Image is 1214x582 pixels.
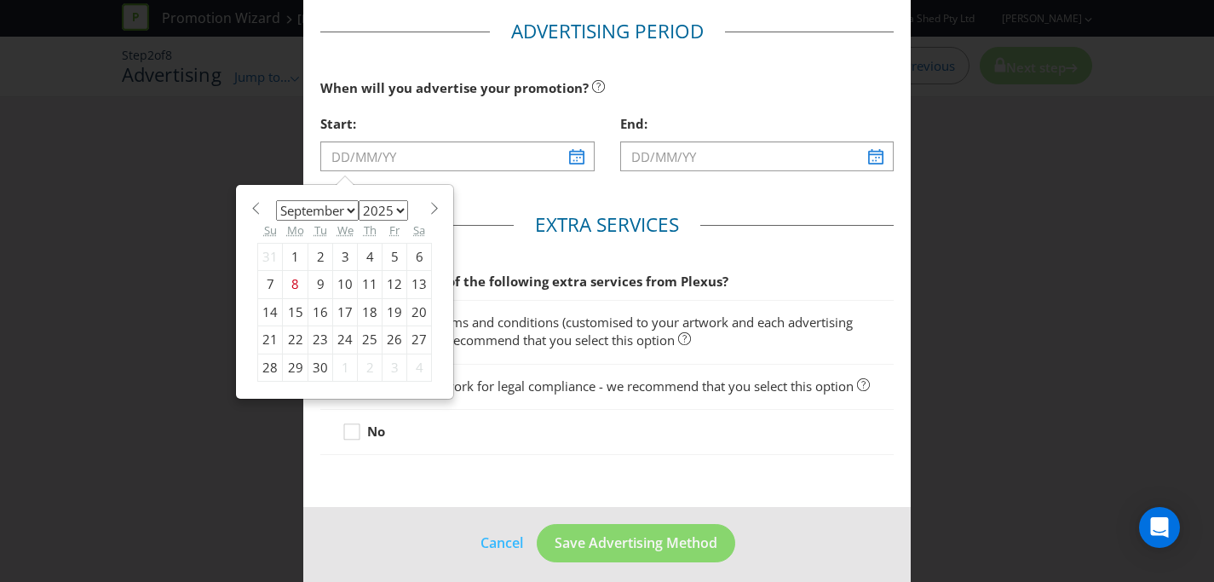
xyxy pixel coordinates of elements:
div: 1 [333,354,358,381]
button: Save Advertising Method [537,524,735,562]
abbr: Saturday [413,222,425,238]
div: 19 [383,298,407,326]
div: 23 [308,326,333,354]
div: 3 [383,354,407,381]
div: End: [620,107,894,141]
abbr: Friday [389,222,400,238]
div: 21 [258,326,283,354]
span: Review of artwork for legal compliance - we recommend that you select this option [367,377,854,395]
div: 25 [358,326,383,354]
div: 7 [258,271,283,298]
input: DD/MM/YY [620,141,894,171]
div: 31 [258,243,283,270]
abbr: Monday [287,222,304,238]
legend: Advertising Period [490,18,725,45]
input: DD/MM/YY [320,141,594,171]
div: 24 [333,326,358,354]
div: 29 [283,354,308,381]
div: 12 [383,271,407,298]
div: 11 [358,271,383,298]
div: Start: [320,107,594,141]
div: Open Intercom Messenger [1139,507,1180,548]
abbr: Wednesday [337,222,354,238]
div: 10 [333,271,358,298]
div: 14 [258,298,283,326]
div: 9 [308,271,333,298]
div: 5 [383,243,407,270]
abbr: Sunday [264,222,277,238]
div: 4 [358,243,383,270]
span: Would you like any of the following extra services from Plexus? [320,273,728,290]
abbr: Tuesday [314,222,327,238]
div: 13 [407,271,432,298]
div: 3 [333,243,358,270]
strong: No [367,423,385,440]
a: Cancel [480,533,524,554]
div: 30 [308,354,333,381]
div: 22 [283,326,308,354]
div: 27 [407,326,432,354]
div: 16 [308,298,333,326]
div: 2 [308,243,333,270]
div: 8 [283,271,308,298]
div: 20 [407,298,432,326]
div: 6 [407,243,432,270]
span: Save Advertising Method [555,533,717,552]
div: 4 [407,354,432,381]
legend: Extra Services [514,211,700,239]
div: 17 [333,298,358,326]
div: 1 [283,243,308,270]
div: 18 [358,298,383,326]
div: 2 [358,354,383,381]
abbr: Thursday [364,222,377,238]
span: When will you advertise your promotion? [320,79,589,96]
div: 26 [383,326,407,354]
span: Short form terms and conditions (customised to your artwork and each advertising channel) - we re... [367,314,853,349]
div: 15 [283,298,308,326]
div: 28 [258,354,283,381]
